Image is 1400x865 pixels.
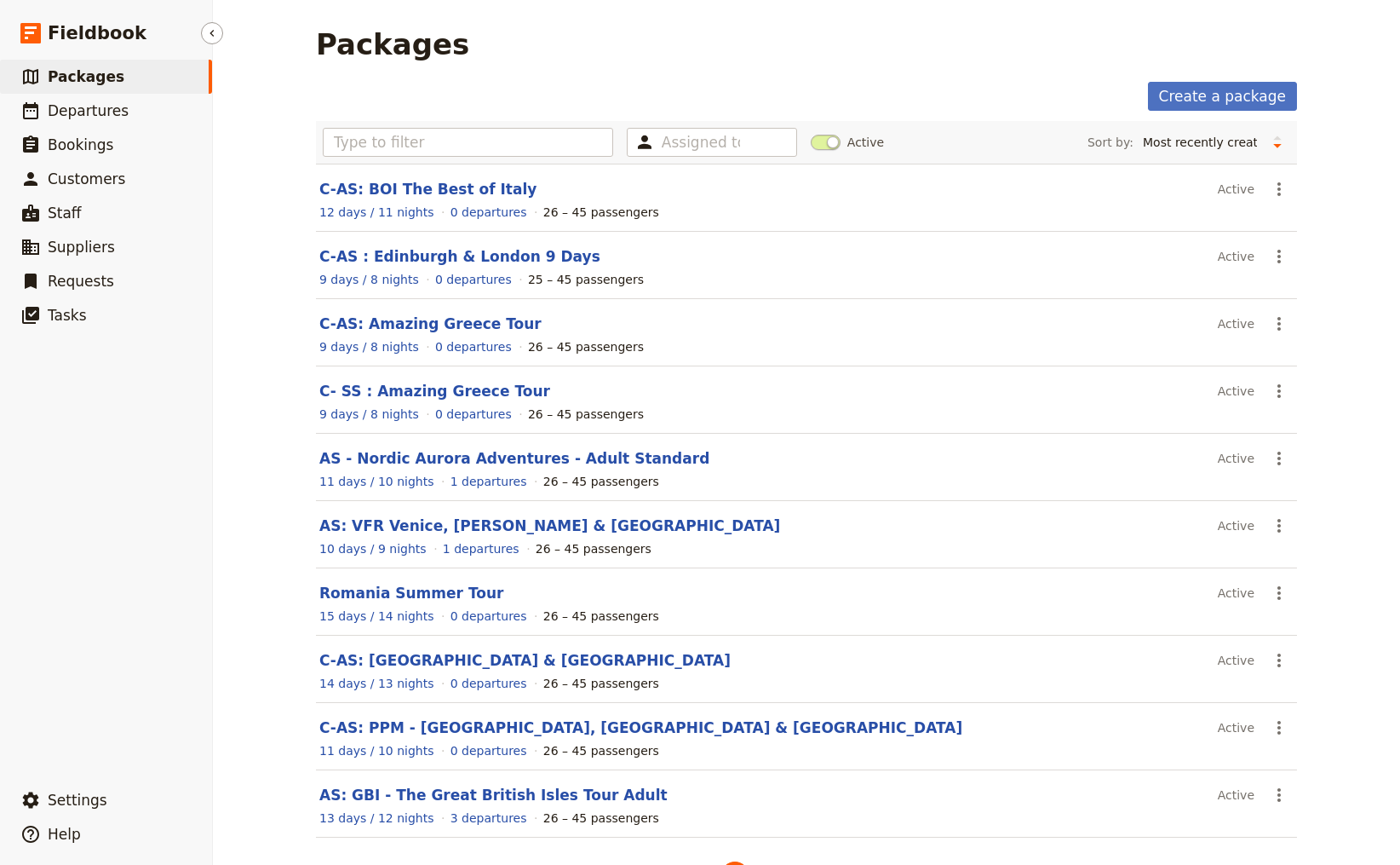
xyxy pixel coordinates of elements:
[1218,377,1254,406] div: Active
[323,128,613,157] input: Type to filter
[319,677,434,690] span: 14 days / 13 nights
[48,792,107,809] span: Settings
[1265,309,1294,338] button: Actions
[450,608,527,625] a: View the departures for this package
[48,205,82,222] span: Staff
[319,652,731,669] a: C-AS: [GEOGRAPHIC_DATA] & [GEOGRAPHIC_DATA]
[543,810,659,827] div: 26 – 45 passengers
[1087,134,1133,151] span: Sort by:
[450,810,527,827] a: View the departures for this package
[319,811,434,825] span: 13 days / 12 nights
[1265,130,1290,155] button: Change sort direction
[319,407,419,421] span: 9 days / 8 nights
[319,585,503,602] a: Romania Summer Tour
[1265,713,1294,742] button: Actions
[48,68,124,85] span: Packages
[319,517,780,534] a: AS: VFR Venice, [PERSON_NAME] & [GEOGRAPHIC_DATA]
[1265,511,1294,540] button: Actions
[319,475,434,488] span: 11 days / 10 nights
[319,181,536,198] a: C-AS: BOI The Best of Italy
[319,271,419,288] a: View the itinerary for this package
[319,810,434,827] a: View the itinerary for this package
[1218,579,1254,608] div: Active
[435,406,512,423] a: View the departures for this package
[319,719,962,736] a: C-AS: PPM - [GEOGRAPHIC_DATA], [GEOGRAPHIC_DATA] & [GEOGRAPHIC_DATA]
[48,826,81,843] span: Help
[536,540,651,557] div: 26 – 45 passengers
[1218,444,1254,473] div: Active
[319,315,542,332] a: C-AS: Amazing Greece Tour
[1265,646,1294,675] button: Actions
[1135,130,1265,155] select: Sort by:
[319,609,434,623] span: 15 days / 14 nights
[1265,242,1294,271] button: Actions
[319,340,419,354] span: 9 days / 8 nights
[319,473,434,490] a: View the itinerary for this package
[319,406,419,423] a: View the itinerary for this package
[543,608,659,625] div: 26 – 45 passengers
[450,204,527,221] a: View the departures for this package
[450,742,527,759] a: View the departures for this package
[1148,82,1297,111] a: Create a package
[319,787,668,804] a: AS: GBI - The Great British Isles Tour Adult
[48,20,146,46] span: Fieldbook
[435,338,512,355] a: View the departures for this package
[319,383,550,400] a: C- SS : Amazing Greece Tour
[319,204,434,221] a: View the itinerary for this package
[319,248,600,265] a: C-AS : Edinburgh & London 9 Days
[319,608,434,625] a: View the itinerary for this package
[319,273,419,286] span: 9 days / 8 nights
[450,473,527,490] a: View the departures for this package
[201,22,223,44] button: Hide menu
[1218,713,1254,742] div: Active
[528,271,644,288] div: 25 – 45 passengers
[1218,511,1254,540] div: Active
[1265,175,1294,204] button: Actions
[1218,646,1254,675] div: Active
[319,205,434,219] span: 12 days / 11 nights
[528,338,644,355] div: 26 – 45 passengers
[543,204,659,221] div: 26 – 45 passengers
[1265,579,1294,608] button: Actions
[1218,309,1254,338] div: Active
[48,136,113,153] span: Bookings
[319,542,427,556] span: 10 days / 9 nights
[1218,175,1254,204] div: Active
[1218,242,1254,271] div: Active
[847,134,884,151] span: Active
[319,450,709,467] a: AS - Nordic Aurora Adventures - Adult Standard
[319,742,434,759] a: View the itinerary for this package
[319,744,434,758] span: 11 days / 10 nights
[319,338,419,355] a: View the itinerary for this package
[319,675,434,692] a: View the itinerary for this package
[543,675,659,692] div: 26 – 45 passengers
[1265,781,1294,810] button: Actions
[543,742,659,759] div: 26 – 45 passengers
[528,406,644,423] div: 26 – 45 passengers
[435,271,512,288] a: View the departures for this package
[1265,377,1294,406] button: Actions
[450,675,527,692] a: View the departures for this package
[443,540,519,557] a: View the departures for this package
[48,239,115,256] span: Suppliers
[319,540,427,557] a: View the itinerary for this package
[48,102,129,119] span: Departures
[662,132,740,153] input: Assigned to
[543,473,659,490] div: 26 – 45 passengers
[316,27,469,61] h1: Packages
[48,273,114,290] span: Requests
[1218,781,1254,810] div: Active
[1265,444,1294,473] button: Actions
[48,170,125,187] span: Customers
[48,307,87,324] span: Tasks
